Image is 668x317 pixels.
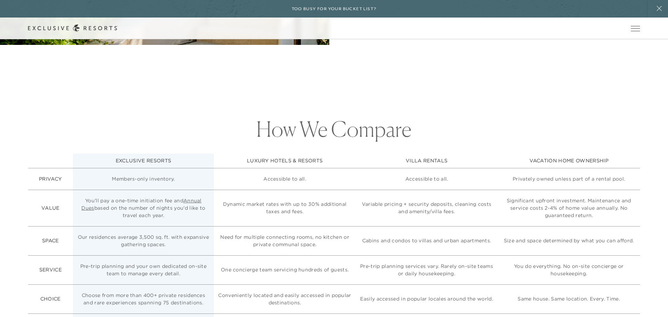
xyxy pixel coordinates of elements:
p: Dynamic market rates with up to 30% additional taxes and fees. [217,201,352,215]
p: Easily accessed in popular locales around the world. [359,295,494,303]
p: Size and space determined by what you can afford. [501,237,636,244]
p: LUXURY HOTELS & RESORTS [217,157,352,164]
p: You do everything. No on-site concierge or housekeeping. [501,263,636,277]
p: SPACE [32,237,69,244]
p: Accessible to all. [217,175,352,183]
p: EXCLUSIVE RESORTS [76,157,211,164]
button: Open navigation [631,26,640,31]
p: PRIVACY [32,175,69,183]
p: Pre-trip planning and your own dedicated on-site team to manage every detail. [76,263,211,277]
h6: Too busy for your bucket list? [292,6,377,12]
p: Accessible to all. [359,175,494,183]
p: Conveniently located and easily accessed in popular destinations. [217,292,352,306]
p: Choose from more than 400+ private residences and rare experiences spanning 75 destinations. [76,292,211,306]
p: You’ll pay a one-time initiation fee and based on the number of nights you'd like to travel each ... [76,197,211,219]
p: Same house. Same location. Every. Time. [501,295,636,303]
p: One concierge team servicing hundreds of guests. [217,266,352,274]
p: Pre-trip planning services vary. Rarely on-site teams or daily housekeeping. [359,263,494,277]
p: Variable pricing + security deposits, cleaning costs and amenity/villa fees. [359,201,494,215]
p: Our residences average 3,500 sq. ft. with expansive gathering spaces. [76,234,211,248]
p: Significant upfront investment. Maintenance and service costs 2-4% of home value annually. No gua... [501,197,636,219]
p: Privately owned unless part of a rental pool. [501,175,636,183]
h1: How We Compare [28,119,640,140]
p: VACATION HOME OWNERSHIP [501,157,636,164]
p: VALUE [32,204,69,212]
p: VILLA RENTALS [359,157,494,164]
p: CHOICE [32,295,69,303]
p: Need for multiple connecting rooms, no kitchen or private communal space. [217,234,352,248]
p: Members-only inventory. [76,175,211,183]
p: SERVICE [32,266,69,274]
a: Annual Dues [81,197,201,211]
p: Cabins and condos to villas and urban apartments. [359,237,494,244]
